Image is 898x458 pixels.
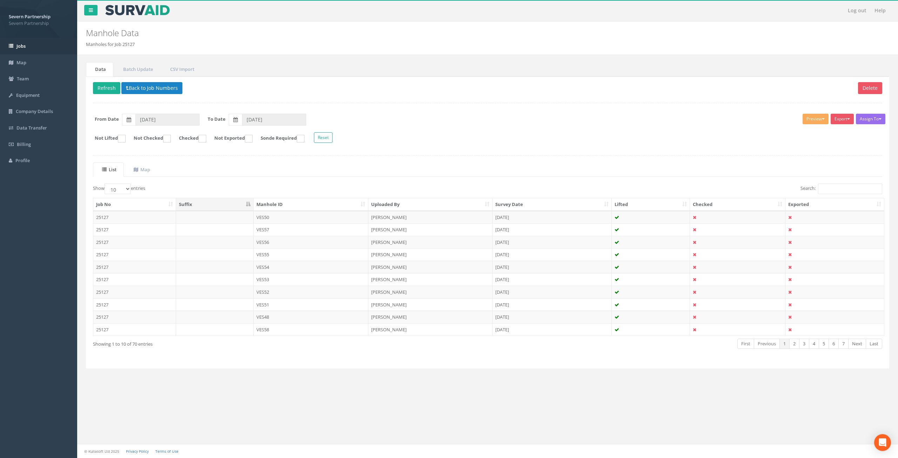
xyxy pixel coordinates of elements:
th: Uploaded By: activate to sort column ascending [368,198,492,211]
td: [DATE] [492,298,612,311]
span: Jobs [16,43,26,49]
uib-tab-heading: List [102,166,116,173]
td: VES53 [254,273,369,286]
th: Survey Date: activate to sort column ascending [492,198,612,211]
h2: Manhole Data [86,28,753,38]
th: Job No: activate to sort column ascending [93,198,176,211]
span: Equipment [16,92,40,98]
td: VES54 [254,261,369,273]
span: Data Transfer [16,125,47,131]
a: CSV Import [161,62,202,77]
th: Suffix: activate to sort column descending [176,198,254,211]
label: Not Lifted [88,135,126,142]
td: 25127 [93,273,176,286]
td: [DATE] [492,236,612,248]
a: 6 [829,339,839,349]
th: Exported: activate to sort column ascending [785,198,884,211]
td: 25127 [93,236,176,248]
a: Data [86,62,113,77]
td: VES57 [254,223,369,236]
td: [DATE] [492,248,612,261]
td: [PERSON_NAME] [368,298,492,311]
a: Batch Update [114,62,160,77]
a: Previous [754,339,780,349]
a: 7 [838,339,849,349]
a: List [93,162,124,177]
td: 25127 [93,261,176,273]
label: Checked [172,135,206,142]
button: Refresh [93,82,120,94]
td: [PERSON_NAME] [368,248,492,261]
td: VES52 [254,286,369,298]
li: Manholes for Job 25127 [86,41,135,48]
td: [DATE] [492,261,612,273]
span: Team [17,75,29,82]
span: Billing [17,141,31,147]
td: [DATE] [492,211,612,224]
a: 3 [799,339,809,349]
a: Last [866,339,882,349]
td: [PERSON_NAME] [368,286,492,298]
small: © Kullasoft Ltd 2025 [84,449,119,454]
td: VES58 [254,323,369,336]
td: 25127 [93,223,176,236]
td: [DATE] [492,286,612,298]
td: [PERSON_NAME] [368,211,492,224]
div: Showing 1 to 10 of 70 entries [93,338,416,347]
label: Show entries [93,184,145,194]
td: 25127 [93,286,176,298]
td: VES55 [254,248,369,261]
td: [DATE] [492,273,612,286]
span: Severn Partnership [9,20,68,27]
td: [PERSON_NAME] [368,261,492,273]
select: Showentries [105,184,131,194]
td: [PERSON_NAME] [368,273,492,286]
td: [DATE] [492,323,612,336]
td: [PERSON_NAME] [368,311,492,323]
input: To Date [242,114,306,126]
button: Preview [803,114,829,124]
button: Back to Job Numbers [121,82,182,94]
td: VES48 [254,311,369,323]
a: Terms of Use [155,449,179,454]
td: [PERSON_NAME] [368,323,492,336]
span: Profile [15,157,30,164]
td: [DATE] [492,223,612,236]
uib-tab-heading: Map [134,166,150,173]
a: 4 [809,339,819,349]
th: Checked: activate to sort column ascending [690,198,786,211]
td: [PERSON_NAME] [368,236,492,248]
button: Assign To [856,114,885,124]
a: 5 [819,339,829,349]
div: Open Intercom Messenger [874,434,891,451]
td: 25127 [93,211,176,224]
td: VES51 [254,298,369,311]
td: 25127 [93,298,176,311]
label: To Date [208,116,226,122]
th: Manhole ID: activate to sort column ascending [254,198,369,211]
strong: Severn Partnership [9,13,51,20]
th: Lifted: activate to sort column ascending [612,198,690,211]
td: 25127 [93,311,176,323]
span: Company Details [16,108,53,114]
td: 25127 [93,248,176,261]
a: Privacy Policy [126,449,149,454]
td: [DATE] [492,311,612,323]
a: First [737,339,754,349]
label: Sonde Required [254,135,304,142]
button: Export [831,114,854,124]
span: Map [16,59,26,66]
label: Search: [800,184,882,194]
a: Map [125,162,158,177]
label: Not Exported [207,135,253,142]
td: VES50 [254,211,369,224]
input: Search: [818,184,882,194]
input: From Date [135,114,200,126]
a: 2 [789,339,799,349]
td: 25127 [93,323,176,336]
a: Severn Partnership Severn Partnership [9,12,68,26]
td: [PERSON_NAME] [368,223,492,236]
button: Delete [858,82,882,94]
button: Reset [314,132,333,143]
td: VES56 [254,236,369,248]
